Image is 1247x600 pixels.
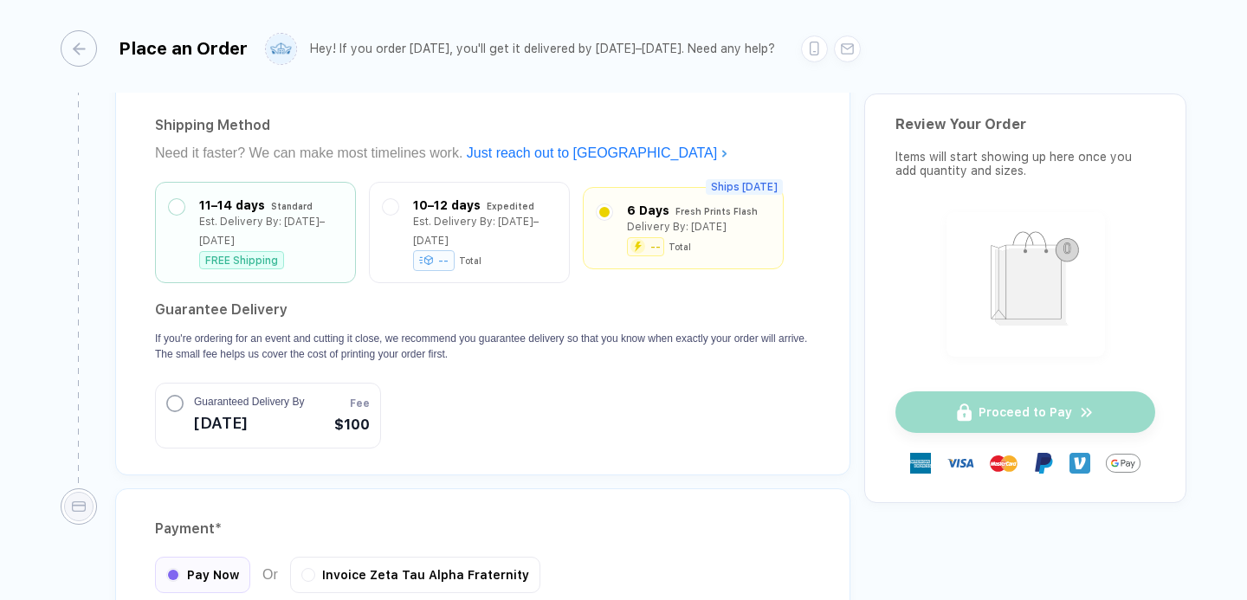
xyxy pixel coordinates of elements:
div: Expedited [487,197,534,216]
span: Fee [350,396,370,411]
div: 6 Days [627,201,669,220]
div: 11–14 days [199,196,265,215]
span: [DATE] [194,410,304,437]
div: Total [459,255,481,266]
div: 10–12 days ExpeditedEst. Delivery By: [DATE]–[DATE]--Total [383,196,556,269]
img: GPay [1106,446,1140,481]
div: Need it faster? We can make most timelines work. [155,139,811,167]
div: Payment [155,515,811,543]
img: shopping_bag.png [954,220,1097,345]
div: -- [413,250,455,271]
div: Est. Delivery By: [DATE]–[DATE] [199,212,342,250]
span: Ships [DATE] [706,179,783,195]
img: Paypal [1033,453,1054,474]
div: Place an Order [119,38,248,59]
div: Shipping Method [155,112,811,139]
h2: Guarantee Delivery [155,296,811,324]
a: Just reach out to [GEOGRAPHIC_DATA] [467,145,728,160]
div: FREE Shipping [199,251,284,269]
div: Hey! If you order [DATE], you'll get it delivered by [DATE]–[DATE]. Need any help? [310,42,775,56]
span: Invoice Zeta Tau Alpha Fraternity [322,568,529,582]
div: -- [650,242,661,252]
div: Fresh Prints Flash [675,202,758,221]
div: Invoice Zeta Tau Alpha Fraternity [290,557,540,593]
div: Standard [271,197,313,216]
p: If you're ordering for an event and cutting it close, we recommend you guarantee delivery so that... [155,331,811,362]
span: $100 [334,415,370,435]
div: Items will start showing up here once you add quantity and sizes. [895,150,1155,177]
img: user profile [266,34,296,64]
img: express [910,453,931,474]
button: Guaranteed Delivery By[DATE]Fee$100 [155,383,381,448]
span: Guaranteed Delivery By [194,394,304,410]
div: Pay Now [155,557,250,593]
div: 10–12 days [413,196,481,215]
div: Total [669,242,691,252]
img: Venmo [1069,453,1090,474]
div: Review Your Order [895,116,1155,132]
div: Est. Delivery By: [DATE]–[DATE] [413,212,556,250]
div: Delivery By: [DATE] [627,217,727,236]
img: visa [947,449,974,477]
div: 6 Days Fresh Prints FlashDelivery By: [DATE]--Total [597,201,770,255]
div: 11–14 days StandardEst. Delivery By: [DATE]–[DATE]FREE Shipping [169,196,342,269]
img: master-card [990,449,1018,477]
span: Pay Now [187,568,239,582]
div: Or [155,557,540,593]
